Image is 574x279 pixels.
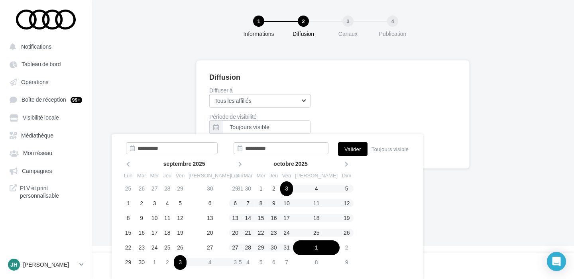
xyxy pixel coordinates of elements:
[22,96,66,103] span: Boîte de réception
[280,170,293,181] th: Ven
[135,255,148,270] td: 30
[148,170,161,181] th: Mer
[340,240,354,255] td: 2
[6,257,85,272] a: JH [PERSON_NAME]
[5,75,87,89] a: Opérations
[21,132,53,139] span: Médiathèque
[367,30,418,38] div: Publication
[340,226,354,240] td: 26
[280,196,293,211] td: 10
[187,226,233,240] td: 20
[20,184,82,200] span: PLV et print personnalisable
[340,196,354,211] td: 12
[209,94,311,108] div: myselect
[121,240,135,255] td: 22
[187,181,233,196] td: 30
[148,211,161,226] td: 10
[229,255,242,270] td: 3
[338,142,368,156] button: Valider
[340,170,354,181] th: Dim
[121,211,135,226] td: 8
[340,181,354,196] td: 5
[5,110,87,124] a: Visibilité locale
[267,255,280,270] td: 6
[223,120,311,134] button: Toujours visible
[242,196,254,211] td: 7
[230,124,269,130] span: Toujours visible
[267,226,280,240] td: 23
[322,30,373,38] div: Canaux
[135,226,148,240] td: 16
[267,240,280,255] td: 30
[187,211,233,226] td: 13
[71,97,82,103] div: 99+
[5,39,84,53] button: Notifications
[280,226,293,240] td: 24
[242,240,254,255] td: 28
[21,43,51,50] span: Notifications
[267,211,280,226] td: 16
[174,226,187,240] td: 19
[293,181,340,196] td: 4
[229,240,242,255] td: 27
[254,211,267,226] td: 15
[23,261,76,269] p: [PERSON_NAME]
[10,261,18,269] span: JH
[209,88,456,93] label: Diffuser à
[229,170,242,181] th: Lun
[242,226,254,240] td: 21
[121,170,135,181] th: Lun
[229,196,242,211] td: 6
[148,181,161,196] td: 27
[229,226,242,240] td: 20
[547,252,566,271] div: Open Intercom Messenger
[342,16,354,27] div: 3
[280,240,293,255] td: 31
[22,167,52,174] span: Campagnes
[135,211,148,226] td: 9
[254,196,267,211] td: 8
[187,240,233,255] td: 27
[161,240,174,255] td: 25
[174,196,187,211] td: 5
[135,158,233,170] th: septembre 2025
[242,255,254,270] td: 4
[135,181,148,196] td: 26
[293,211,340,226] td: 18
[254,255,267,270] td: 5
[23,150,52,157] span: Mon réseau
[253,16,264,27] div: 1
[298,16,309,27] div: 2
[214,97,300,105] span: Tous les affiliés
[340,211,354,226] td: 19
[148,240,161,255] td: 24
[135,240,148,255] td: 23
[161,255,174,270] td: 2
[148,255,161,270] td: 1
[242,211,254,226] td: 14
[174,255,187,270] td: 3
[174,240,187,255] td: 26
[254,226,267,240] td: 22
[5,145,87,160] a: Mon réseau
[161,170,174,181] th: Jeu
[229,211,242,226] td: 13
[254,240,267,255] td: 29
[174,211,187,226] td: 12
[135,196,148,211] td: 2
[22,61,61,68] span: Tableau de bord
[148,196,161,211] td: 3
[187,196,233,211] td: 6
[254,170,267,181] th: Mer
[229,181,242,196] td: 29
[161,196,174,211] td: 4
[254,181,267,196] td: 1
[161,226,174,240] td: 18
[121,196,135,211] td: 1
[5,92,87,107] a: Boîte de réception 99+
[387,16,398,27] div: 4
[174,181,187,196] td: 29
[340,255,354,270] td: 9
[242,158,340,170] th: octobre 2025
[267,196,280,211] td: 9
